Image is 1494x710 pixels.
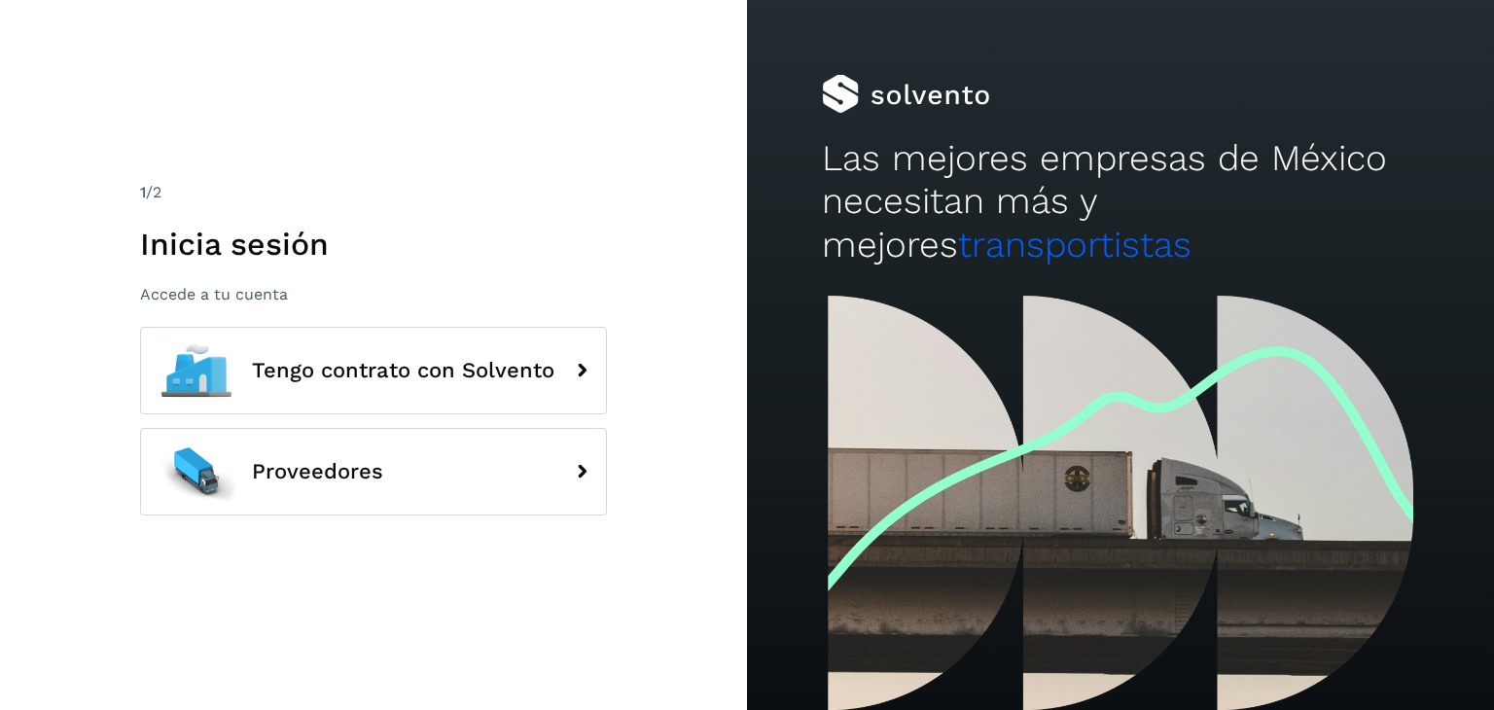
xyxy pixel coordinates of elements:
span: Proveedores [252,460,383,483]
span: Tengo contrato con Solvento [252,359,554,382]
span: 1 [140,183,146,201]
h1: Inicia sesión [140,226,607,263]
h2: Las mejores empresas de México necesitan más y mejores [822,137,1419,266]
span: transportistas [958,224,1192,266]
div: /2 [140,181,607,204]
p: Accede a tu cuenta [140,285,607,303]
button: Tengo contrato con Solvento [140,327,607,414]
button: Proveedores [140,428,607,515]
